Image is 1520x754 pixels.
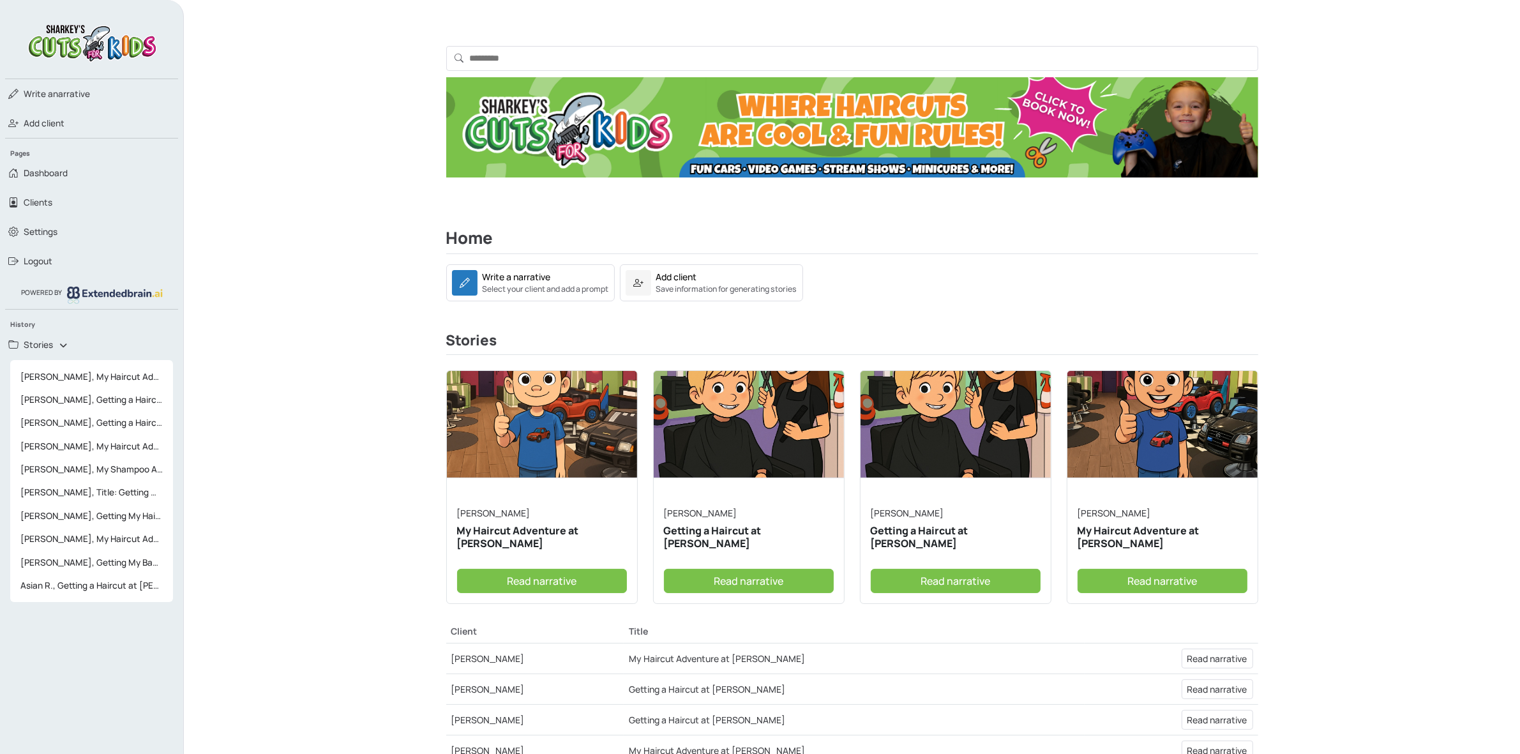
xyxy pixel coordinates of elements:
a: [PERSON_NAME], Getting a Haircut at [PERSON_NAME] [10,411,173,434]
a: [PERSON_NAME] [664,507,737,519]
a: [PERSON_NAME], My Haircut Adventure at [PERSON_NAME] [10,527,173,550]
img: narrative [1067,371,1258,478]
a: Add clientSave information for generating stories [620,264,803,301]
small: Save information for generating stories [656,283,797,295]
div: Write a narrative [483,270,551,283]
a: [PERSON_NAME], Getting a Haircut at [PERSON_NAME] [10,388,173,411]
a: [PERSON_NAME], My Haircut Adventure at [PERSON_NAME] [10,435,173,458]
th: Client [446,619,624,644]
img: narrative [447,371,637,478]
img: Ad Banner [446,77,1258,177]
span: Write a [24,88,53,100]
a: Asian R., Getting a Haircut at [PERSON_NAME] [10,574,173,597]
a: Read narrative [1182,710,1253,730]
span: [PERSON_NAME], Getting My Bangs Trimmed at [PERSON_NAME] [15,551,168,574]
div: Add client [656,270,697,283]
a: [PERSON_NAME] [457,507,530,519]
span: narrative [24,87,90,100]
span: Dashboard [24,167,68,179]
a: Getting a Haircut at [PERSON_NAME] [629,714,785,726]
th: Title [624,619,1085,644]
span: [PERSON_NAME], My Haircut Adventure at [PERSON_NAME] [15,527,168,550]
span: [PERSON_NAME], My Shampoo Adventure at [PERSON_NAME] [15,458,168,481]
img: logo [25,20,159,63]
a: Read narrative [664,569,834,593]
a: [PERSON_NAME], My Haircut Adventure at [PERSON_NAME] [10,365,173,388]
h2: Home [446,229,1258,254]
a: [PERSON_NAME] [451,683,525,695]
a: [PERSON_NAME] [871,507,944,519]
span: [PERSON_NAME], My Haircut Adventure at [PERSON_NAME] [15,365,168,388]
img: narrative [861,371,1051,478]
h5: My Haircut Adventure at [PERSON_NAME] [457,525,627,549]
span: Settings [24,225,57,238]
span: Add client [24,117,64,130]
h3: Stories [446,332,1258,355]
a: [PERSON_NAME], Getting My Bangs Trimmed at [PERSON_NAME] [10,551,173,574]
a: [PERSON_NAME], Getting My Haircut at [PERSON_NAME] [10,504,173,527]
a: [PERSON_NAME], Title: Getting My Hair Washed at [PERSON_NAME] [10,481,173,504]
a: [PERSON_NAME] [451,652,525,665]
a: [PERSON_NAME], My Shampoo Adventure at [PERSON_NAME] [10,458,173,481]
a: My Haircut Adventure at [PERSON_NAME] [629,652,805,665]
img: logo [67,287,163,303]
img: narrative [654,371,844,478]
a: Write a narrativeSelect your client and add a prompt [446,276,615,288]
h5: Getting a Haircut at [PERSON_NAME] [871,525,1041,549]
h5: My Haircut Adventure at [PERSON_NAME] [1078,525,1247,549]
a: Write a narrativeSelect your client and add a prompt [446,264,615,301]
span: [PERSON_NAME], Getting a Haircut at [PERSON_NAME] [15,411,168,434]
span: Clients [24,196,52,209]
span: Logout [24,255,52,268]
span: Stories [24,338,53,351]
a: Read narrative [1182,649,1253,668]
a: [PERSON_NAME] [1078,507,1151,519]
a: Read narrative [1182,679,1253,699]
span: Asian R., Getting a Haircut at [PERSON_NAME] [15,574,168,597]
span: [PERSON_NAME], Getting a Haircut at [PERSON_NAME] [15,388,168,411]
span: [PERSON_NAME], Title: Getting My Hair Washed at [PERSON_NAME] [15,481,168,504]
span: [PERSON_NAME], My Haircut Adventure at [PERSON_NAME] [15,435,168,458]
a: Read narrative [457,569,627,593]
span: [PERSON_NAME], Getting My Haircut at [PERSON_NAME] [15,504,168,527]
a: Read narrative [871,569,1041,593]
a: Add clientSave information for generating stories [620,276,803,288]
a: [PERSON_NAME] [451,714,525,726]
a: Read narrative [1078,569,1247,593]
h5: Getting a Haircut at [PERSON_NAME] [664,525,834,549]
a: Getting a Haircut at [PERSON_NAME] [629,683,785,695]
small: Select your client and add a prompt [483,283,609,295]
